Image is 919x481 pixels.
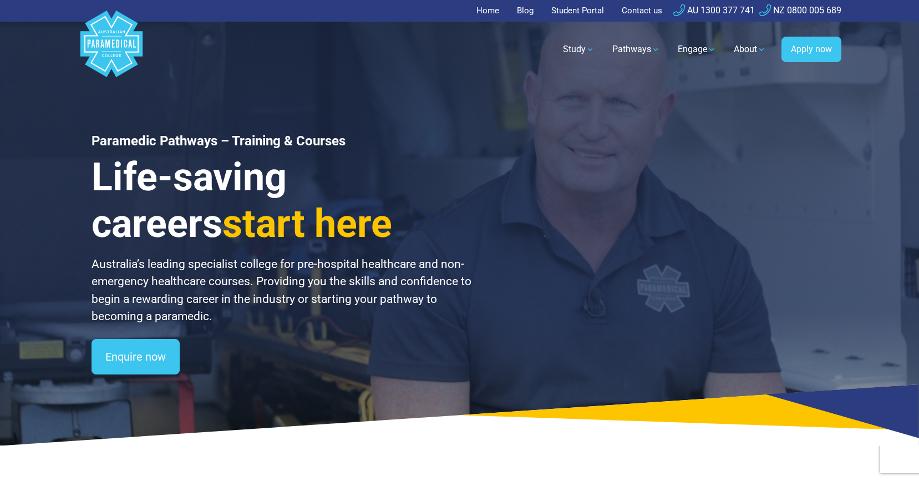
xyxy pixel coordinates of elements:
a: Enquire now [92,339,180,374]
h3: Life-saving careers [92,154,473,247]
span: start here [222,201,392,246]
a: AU 1300 377 741 [673,5,755,16]
a: Engage [671,34,723,65]
p: Australia’s leading specialist college for pre-hospital healthcare and non-emergency healthcare c... [92,256,473,326]
a: Apply now [781,37,841,62]
a: Pathways [606,34,667,65]
a: Australian Paramedical College [78,22,145,78]
a: Study [556,34,601,65]
a: About [727,34,773,65]
h1: Paramedic Pathways – Training & Courses [92,133,473,149]
a: NZ 0800 005 689 [759,5,841,16]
